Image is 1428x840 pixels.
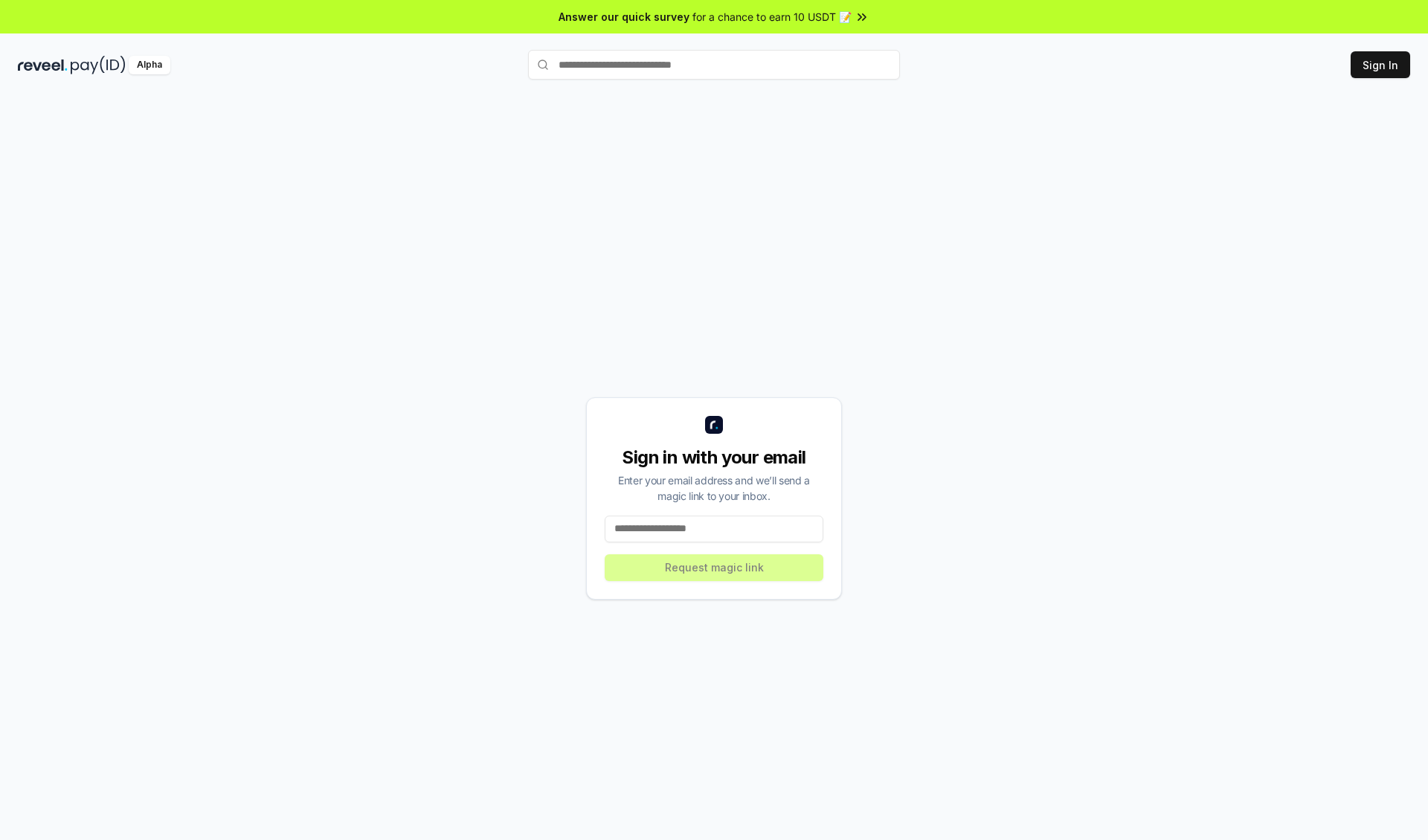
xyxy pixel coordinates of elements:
div: Enter your email address and we’ll send a magic link to your inbox. [605,472,823,504]
span: for a chance to earn 10 USDT 📝 [692,9,852,25]
img: reveel_dark [18,56,68,74]
div: Sign in with your email [605,446,823,469]
button: Sign In [1351,51,1410,78]
img: pay_id [71,56,126,74]
img: logo_small [705,416,723,434]
div: Alpha [129,56,170,74]
span: Answer our quick survey [559,9,689,25]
